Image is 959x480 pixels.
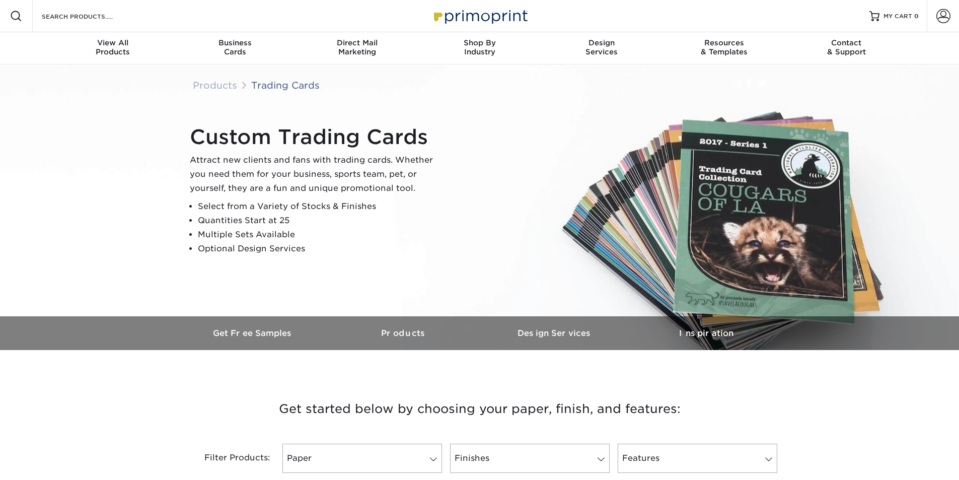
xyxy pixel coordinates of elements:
[178,444,278,473] div: Filter Products:
[198,228,441,242] li: Multiple Sets Available
[174,38,296,47] span: Business
[296,32,418,64] a: Direct MailMarketing
[450,444,610,473] a: Finishes
[618,444,777,473] a: Features
[631,328,782,338] h3: Inspiration
[785,32,908,64] a: Contact& Support
[282,444,442,473] a: Paper
[329,316,480,350] a: Products
[198,214,441,228] li: Quantities Start at 25
[296,38,418,47] span: Direct Mail
[52,38,174,56] div: Products
[631,316,782,350] a: Inspiration
[251,80,320,91] a: Trading Cards
[785,38,908,47] span: Contact
[663,32,785,64] a: Resources& Templates
[663,38,785,47] span: Resources
[541,38,663,47] span: Design
[418,38,541,47] span: Shop By
[174,38,296,56] div: Cards
[418,38,541,56] div: Industry
[541,32,663,64] a: DesignServices
[193,80,237,91] a: Products
[296,38,418,56] div: Marketing
[198,242,441,256] li: Optional Design Services
[480,316,631,350] a: Design Services
[185,386,774,432] h3: Get started below by choosing your paper, finish, and features:
[41,10,139,22] input: SEARCH PRODUCTS.....
[663,38,785,56] div: & Templates
[52,32,174,64] a: View AllProducts
[785,38,908,56] div: & Support
[178,316,329,350] a: Get Free Samples
[541,38,663,56] div: Services
[198,199,441,214] li: Select from a Variety of Stocks & Finishes
[914,13,919,20] span: 0
[418,32,541,64] a: Shop ByIndustry
[429,5,530,27] img: Primoprint
[190,125,441,149] h1: Custom Trading Cards
[52,38,174,47] span: View All
[174,32,296,64] a: BusinessCards
[883,12,912,21] span: MY CART
[190,153,441,195] p: Attract new clients and fans with trading cards. Whether you need them for your business, sports ...
[480,328,631,338] h3: Design Services
[329,328,480,338] h3: Products
[178,328,329,338] h3: Get Free Samples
